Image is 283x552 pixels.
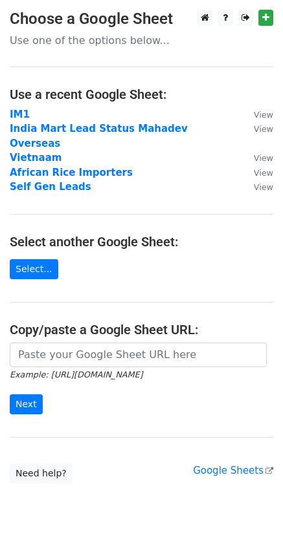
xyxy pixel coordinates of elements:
input: Next [10,394,43,414]
a: IM1 [10,109,30,120]
p: Use one of the options below... [10,34,273,47]
a: Google Sheets [193,465,273,476]
a: Select... [10,259,58,279]
h4: Copy/paste a Google Sheet URL: [10,322,273,337]
small: View [254,110,273,120]
h4: Use a recent Google Sheet: [10,87,273,102]
a: View [241,109,273,120]
a: Vietnaam [10,152,62,164]
a: View [241,167,273,178]
h3: Choose a Google Sheet [10,10,273,28]
small: View [254,124,273,134]
small: View [254,153,273,163]
a: View [241,152,273,164]
a: View [241,123,273,134]
a: Need help? [10,463,73,483]
small: View [254,168,273,178]
small: Example: [URL][DOMAIN_NAME] [10,370,142,379]
input: Paste your Google Sheet URL here [10,343,267,367]
a: India Mart Lead Status Mahadev Overseas [10,123,188,149]
a: View [241,181,273,193]
a: Self Gen Leads [10,181,91,193]
h4: Select another Google Sheet: [10,234,273,249]
small: View [254,182,273,192]
a: African Rice Importers [10,167,133,178]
